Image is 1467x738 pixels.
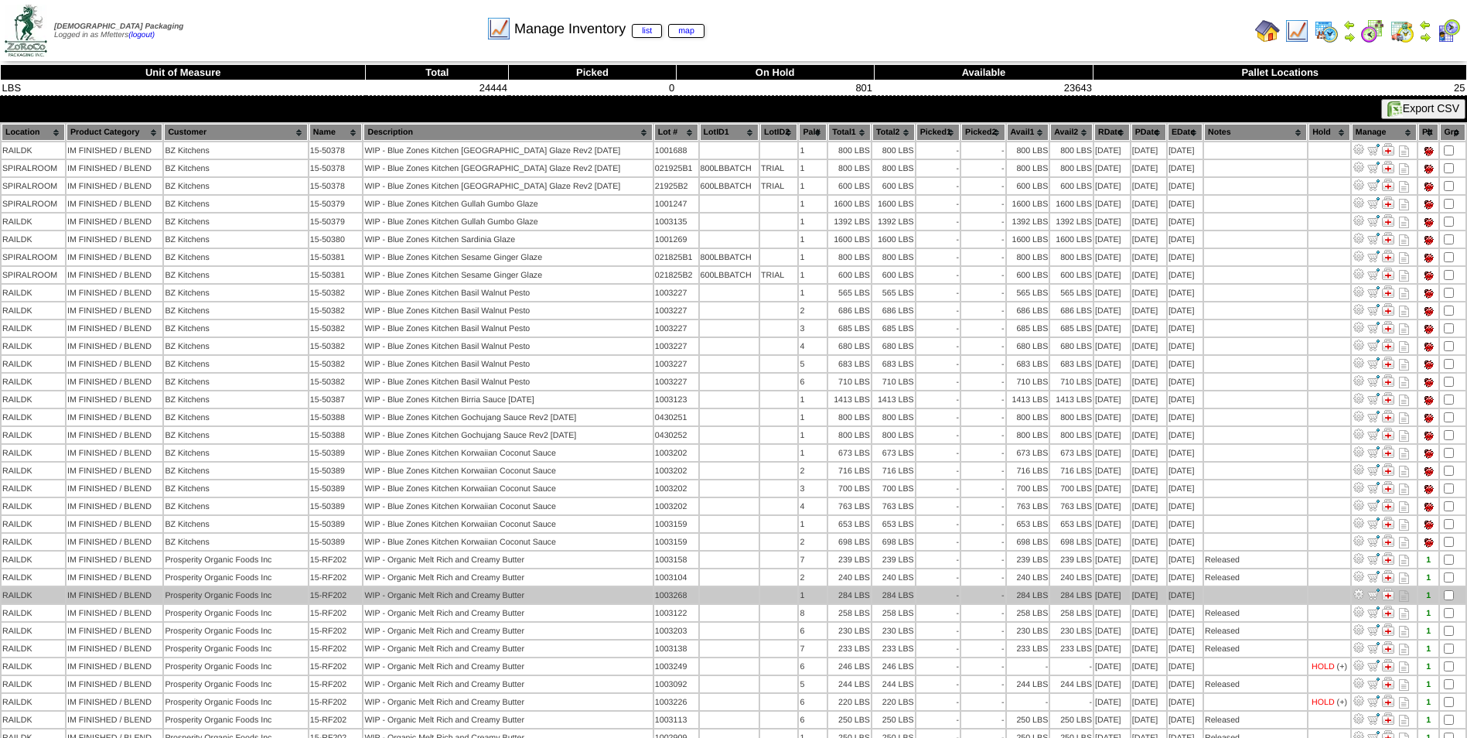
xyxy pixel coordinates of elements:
[1367,499,1380,511] img: Move
[67,214,162,230] td: IM FINISHED / BLEND
[67,124,162,141] th: Product Category
[164,142,307,159] td: BZ Kitchens
[1382,339,1394,351] img: Manage Hold
[1382,606,1394,618] img: Manage Hold
[2,124,65,141] th: Location
[363,142,652,159] td: WIP - Blue Zones Kitchen [GEOGRAPHIC_DATA] Glaze Rev2 [DATE]
[1353,446,1365,458] img: Adjust
[1422,305,1435,317] img: Pallet tie not set
[363,124,652,141] th: Description
[1367,179,1380,191] img: Move
[1422,145,1435,157] img: Pallet tie not set
[1353,552,1365,565] img: Adjust
[1399,145,1409,157] i: Note
[1314,19,1339,43] img: calendarprod.gif
[1382,552,1394,565] img: Manage Hold
[961,249,1005,265] td: -
[1382,463,1394,476] img: Manage Hold
[1367,677,1380,689] img: Move
[1382,535,1394,547] img: Manage Hold
[1390,19,1414,43] img: calendarinout.gif
[916,231,960,248] td: -
[1399,199,1409,210] i: Note
[1131,231,1166,248] td: [DATE]
[961,231,1005,248] td: -
[799,249,827,265] td: 1
[1284,19,1309,43] img: line_graph.gif
[1382,321,1394,333] img: Manage Hold
[1168,142,1203,159] td: [DATE]
[872,249,915,265] td: 800 LBS
[1419,19,1431,31] img: arrowleft.gif
[1007,249,1049,265] td: 800 LBS
[1422,198,1435,210] img: Pallet tie not set
[1353,624,1365,636] img: Adjust
[1367,232,1380,244] img: Move
[363,214,652,230] td: WIP - Blue Zones Kitchen Gullah Gumbo Glaze
[828,160,871,176] td: 800 LBS
[1382,196,1394,209] img: Manage Hold
[1367,357,1380,369] img: Move
[1367,321,1380,333] img: Move
[1353,196,1365,209] img: Adjust
[363,196,652,212] td: WIP - Blue Zones Kitchen Gullah Gumbo Glaze
[1050,124,1093,141] th: Avail2
[1007,178,1049,194] td: 600 LBS
[1367,268,1380,280] img: Move
[828,231,871,248] td: 1600 LBS
[1422,234,1435,246] img: Pallet tie not set
[363,178,652,194] td: WIP - Blue Zones Kitchen [GEOGRAPHIC_DATA] Glaze Rev2 [DATE]
[1382,232,1394,244] img: Manage Hold
[1382,161,1394,173] img: Manage Hold
[1168,231,1203,248] td: [DATE]
[1382,570,1394,583] img: Manage Hold
[1382,268,1394,280] img: Manage Hold
[916,196,960,212] td: -
[1360,19,1385,43] img: calendarblend.gif
[916,178,960,194] td: -
[872,214,915,230] td: 1392 LBS
[676,80,874,96] td: 801
[309,160,363,176] td: 15-50378
[1367,446,1380,458] img: Move
[874,80,1093,96] td: 23643
[654,124,698,141] th: Lot #
[1367,588,1380,600] img: Move
[654,196,698,212] td: 1001247
[1367,624,1380,636] img: Move
[1204,124,1307,141] th: Notes
[366,80,509,96] td: 24444
[514,21,705,37] span: Manage Inventory
[1422,518,1435,531] img: Pallet tie not set
[509,80,676,96] td: 0
[1094,214,1130,230] td: [DATE]
[632,24,662,38] a: list
[760,178,797,194] td: TRIAL
[1367,535,1380,547] img: Move
[1382,712,1394,725] img: Manage Hold
[1382,392,1394,405] img: Manage Hold
[1399,217,1409,228] i: Note
[872,124,915,141] th: Total2
[1353,641,1365,654] img: Adjust
[654,249,698,265] td: 021825B1
[1399,163,1409,175] i: Note
[164,249,307,265] td: BZ Kitchens
[961,160,1005,176] td: -
[1422,536,1435,548] img: Pallet tie not set
[363,160,652,176] td: WIP - Blue Zones Kitchen [GEOGRAPHIC_DATA] Glaze Rev2 [DATE]
[1382,357,1394,369] img: Manage Hold
[1367,303,1380,316] img: Move
[700,160,759,176] td: 800LBBATCH
[799,214,827,230] td: 1
[1422,269,1435,282] img: Pallet tie not set
[67,231,162,248] td: IM FINISHED / BLEND
[1367,285,1380,298] img: Move
[1353,677,1365,689] img: Adjust
[1353,659,1365,671] img: Adjust
[1352,124,1417,141] th: Manage
[1367,214,1380,227] img: Move
[2,249,65,265] td: SPIRALROOM
[54,22,183,39] span: Logged in as Mfetters
[874,65,1093,80] th: Available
